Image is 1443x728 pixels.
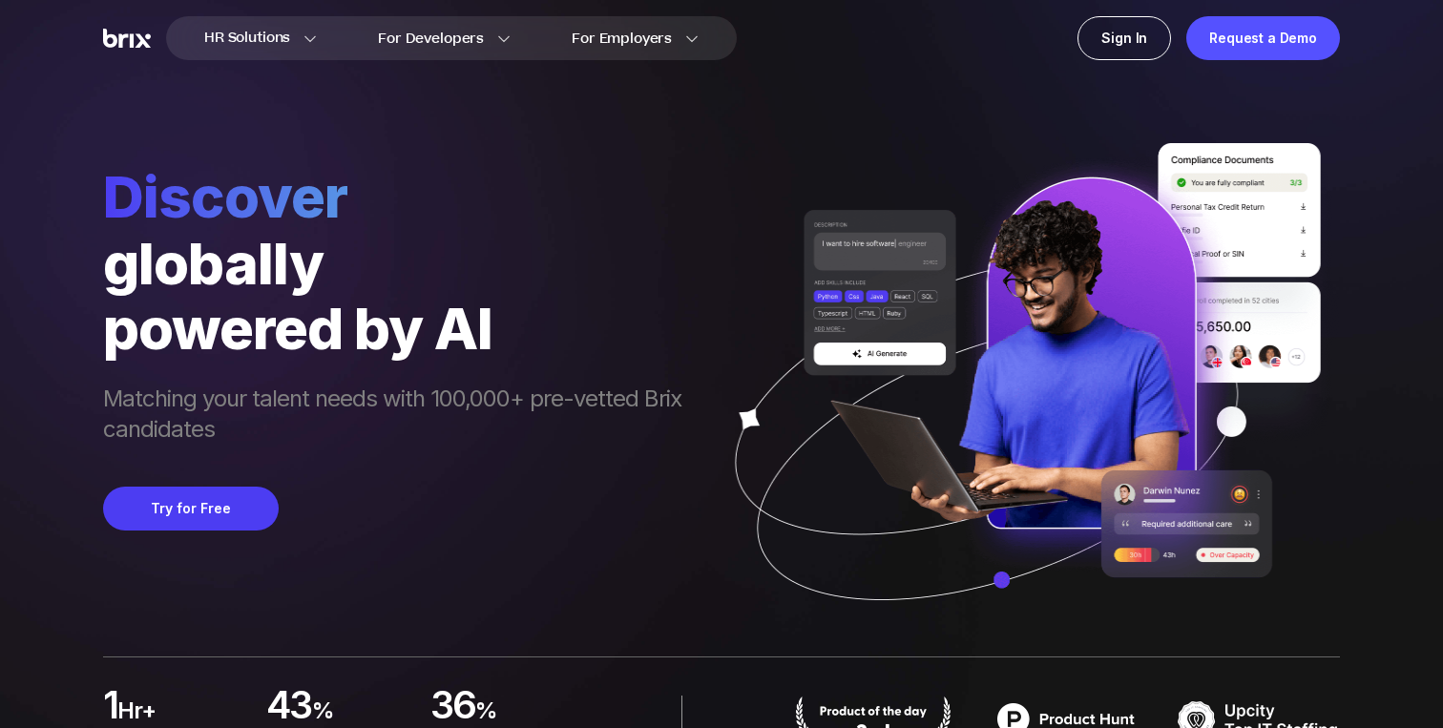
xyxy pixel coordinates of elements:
img: Brix Logo [103,29,151,49]
a: Sign In [1077,16,1171,60]
span: HR Solutions [204,23,290,53]
img: ai generate [701,143,1340,656]
button: Try for Free [103,487,279,530]
div: powered by AI [103,296,701,361]
div: globally [103,231,701,296]
a: Request a Demo [1186,16,1340,60]
span: Matching your talent needs with 100,000+ pre-vetted Brix candidates [103,384,701,448]
span: 43 [266,688,312,726]
span: For Developers [378,29,484,49]
span: For Employers [572,29,672,49]
span: Discover [103,162,701,231]
span: 36 [430,688,476,726]
span: 1 [103,688,117,726]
